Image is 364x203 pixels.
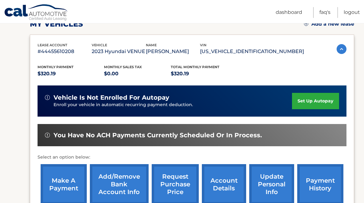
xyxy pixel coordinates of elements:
[54,94,169,101] span: vehicle is not enrolled for autopay
[38,69,104,78] p: $320.19
[146,43,157,47] span: name
[54,131,262,139] span: You have no ACH payments currently scheduled or in process.
[38,65,74,69] span: Monthly Payment
[38,47,92,56] p: #44455610208
[4,4,69,22] a: Cal Automotive
[104,69,171,78] p: $0.00
[45,95,50,100] img: alert-white.svg
[171,65,219,69] span: Total Monthly Payment
[146,47,200,56] p: [PERSON_NAME]
[38,154,346,161] p: Select an option below:
[45,133,50,138] img: alert-white.svg
[38,43,67,47] span: lease account
[200,47,304,56] p: [US_VEHICLE_IDENTIFICATION_NUMBER]
[337,44,346,54] img: accordion-active.svg
[104,65,142,69] span: Monthly sales Tax
[304,22,308,26] img: add.svg
[344,7,360,18] a: Logout
[292,93,339,109] a: set up autopay
[304,21,354,27] a: Add a new lease
[171,69,238,78] p: $320.19
[319,7,330,18] a: FAQ's
[54,101,292,108] p: Enroll your vehicle in automatic recurring payment deduction.
[30,19,83,29] h2: my vehicles
[92,43,107,47] span: vehicle
[200,43,206,47] span: vin
[92,47,146,56] p: 2023 Hyundai VENUE
[276,7,302,18] a: Dashboard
